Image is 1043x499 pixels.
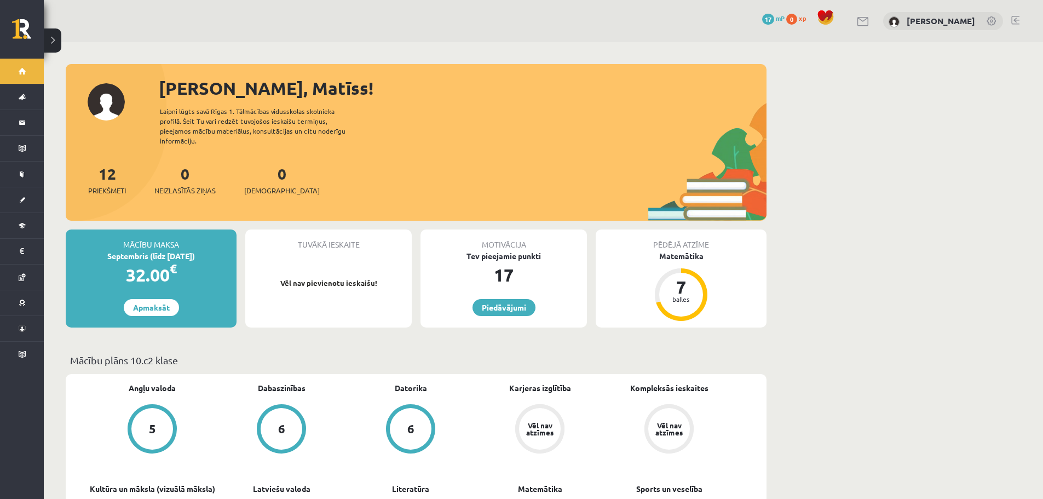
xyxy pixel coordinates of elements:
[907,15,975,26] a: [PERSON_NAME]
[786,14,811,22] a: 0 xp
[88,404,217,456] a: 5
[786,14,797,25] span: 0
[799,14,806,22] span: xp
[244,164,320,196] a: 0[DEMOGRAPHIC_DATA]
[420,230,587,250] div: Motivācija
[472,299,535,316] a: Piedāvājumi
[170,261,177,277] span: €
[217,404,346,456] a: 6
[889,16,900,27] img: Matīss Magone
[420,250,587,262] div: Tev pieejamie punkti
[12,19,44,47] a: Rīgas 1. Tālmācības vidusskola
[278,423,285,435] div: 6
[88,185,126,196] span: Priekšmeti
[596,250,767,323] a: Matemātika 7 balles
[596,250,767,262] div: Matemātika
[392,483,429,495] a: Literatūra
[518,483,562,495] a: Matemātika
[88,164,126,196] a: 12Priekšmeti
[665,296,698,302] div: balles
[475,404,604,456] a: Vēl nav atzīmes
[66,262,237,288] div: 32.00
[407,423,414,435] div: 6
[124,299,179,316] a: Apmaksāt
[154,164,216,196] a: 0Neizlasītās ziņas
[149,423,156,435] div: 5
[90,483,215,495] a: Kultūra un māksla (vizuālā māksla)
[154,185,216,196] span: Neizlasītās ziņas
[636,483,702,495] a: Sports un veselība
[70,353,762,368] p: Mācību plāns 10.c2 klase
[776,14,785,22] span: mP
[253,483,310,495] a: Latviešu valoda
[420,262,587,288] div: 17
[251,278,406,289] p: Vēl nav pievienotu ieskaišu!
[509,382,571,394] a: Karjeras izglītība
[630,382,708,394] a: Kompleksās ieskaites
[525,422,555,436] div: Vēl nav atzīmes
[66,230,237,250] div: Mācību maksa
[762,14,785,22] a: 17 mP
[258,382,306,394] a: Dabaszinības
[604,404,734,456] a: Vēl nav atzīmes
[665,278,698,296] div: 7
[245,230,412,250] div: Tuvākā ieskaite
[346,404,475,456] a: 6
[244,185,320,196] span: [DEMOGRAPHIC_DATA]
[596,230,767,250] div: Pēdējā atzīme
[159,75,767,101] div: [PERSON_NAME], Matīss!
[66,250,237,262] div: Septembris (līdz [DATE])
[395,382,427,394] a: Datorika
[654,422,684,436] div: Vēl nav atzīmes
[129,382,176,394] a: Angļu valoda
[762,14,774,25] span: 17
[160,106,365,146] div: Laipni lūgts savā Rīgas 1. Tālmācības vidusskolas skolnieka profilā. Šeit Tu vari redzēt tuvojošo...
